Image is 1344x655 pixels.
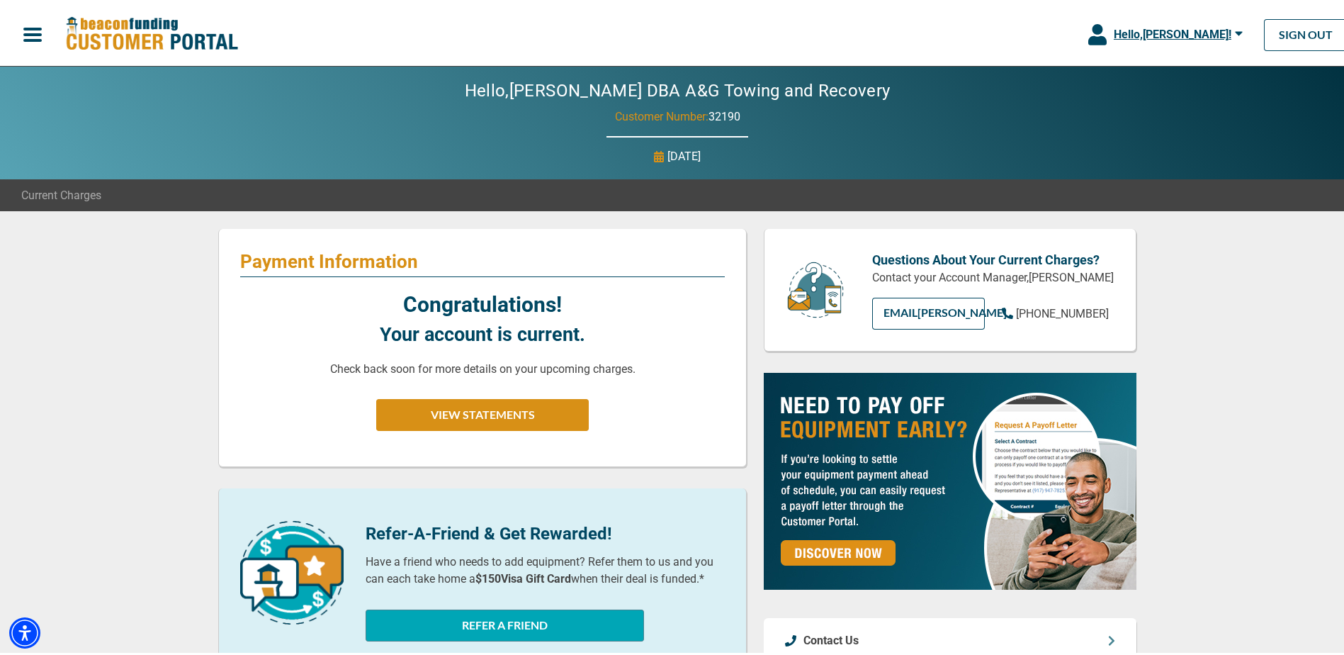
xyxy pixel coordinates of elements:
[376,396,589,428] button: VIEW STATEMENTS
[872,247,1114,267] p: Questions About Your Current Charges?
[240,518,344,622] img: refer-a-friend-icon.png
[475,569,571,583] b: $150 Visa Gift Card
[1002,303,1109,320] a: [PHONE_NUMBER]
[240,247,725,270] p: Payment Information
[366,607,644,639] button: REFER A FRIEND
[1016,304,1109,318] span: [PHONE_NUMBER]
[708,107,740,121] span: 32190
[872,267,1114,284] p: Contact your Account Manager, [PERSON_NAME]
[65,13,238,50] img: Beacon Funding Customer Portal Logo
[784,258,847,317] img: customer-service.png
[422,78,933,99] h2: Hello, [PERSON_NAME] DBA A&G Towing and Recovery
[403,286,562,318] p: Congratulations!
[21,184,101,201] span: Current Charges
[1114,25,1231,38] span: Hello, [PERSON_NAME] !
[764,370,1136,587] img: payoff-ad-px.jpg
[667,145,701,162] p: [DATE]
[380,318,585,347] p: Your account is current.
[366,551,725,585] p: Have a friend who needs to add equipment? Refer them to us and you can each take home a when thei...
[9,615,40,646] div: Accessibility Menu
[803,629,859,646] p: Contact Us
[872,295,985,327] a: EMAIL[PERSON_NAME]
[366,518,725,544] p: Refer-A-Friend & Get Rewarded!
[615,107,708,121] span: Customer Number:
[330,358,636,375] p: Check back soon for more details on your upcoming charges.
